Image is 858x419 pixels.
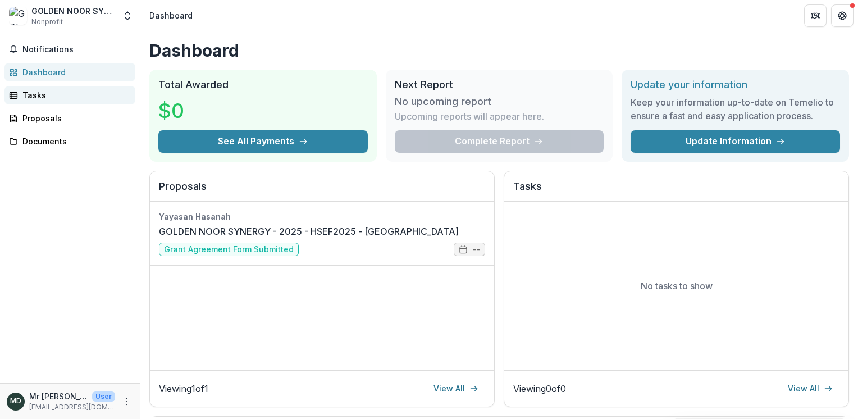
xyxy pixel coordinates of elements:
[4,63,135,81] a: Dashboard
[22,112,126,124] div: Proposals
[631,130,840,153] a: Update Information
[513,382,566,395] p: Viewing 0 of 0
[631,79,840,91] h2: Update your information
[158,95,243,126] h3: $0
[395,110,544,123] p: Upcoming reports will appear here.
[4,132,135,151] a: Documents
[427,380,485,398] a: View All
[120,4,135,27] button: Open entity switcher
[804,4,827,27] button: Partners
[29,390,88,402] p: Mr [PERSON_NAME]
[513,180,839,202] h2: Tasks
[781,380,839,398] a: View All
[31,5,115,17] div: GOLDEN NOOR SYNERGY
[92,391,115,402] p: User
[631,95,840,122] h3: Keep your information up-to-date on Temelio to ensure a fast and easy application process.
[158,79,368,91] h2: Total Awarded
[159,225,459,238] a: GOLDEN NOOR SYNERGY - 2025 - HSEF2025 - [GEOGRAPHIC_DATA]
[120,395,133,408] button: More
[159,382,208,395] p: Viewing 1 of 1
[149,40,849,61] h1: Dashboard
[641,279,713,293] p: No tasks to show
[22,135,126,147] div: Documents
[395,79,604,91] h2: Next Report
[4,40,135,58] button: Notifications
[149,10,193,21] div: Dashboard
[395,95,491,108] h3: No upcoming report
[29,402,115,412] p: [EMAIL_ADDRESS][DOMAIN_NAME]
[9,7,27,25] img: GOLDEN NOOR SYNERGY
[4,86,135,104] a: Tasks
[22,66,126,78] div: Dashboard
[145,7,197,24] nav: breadcrumb
[31,17,63,27] span: Nonprofit
[22,45,131,54] span: Notifications
[4,109,135,127] a: Proposals
[159,180,485,202] h2: Proposals
[158,130,368,153] button: See All Payments
[831,4,854,27] button: Get Help
[22,89,126,101] div: Tasks
[10,398,21,405] div: Mr Dastan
